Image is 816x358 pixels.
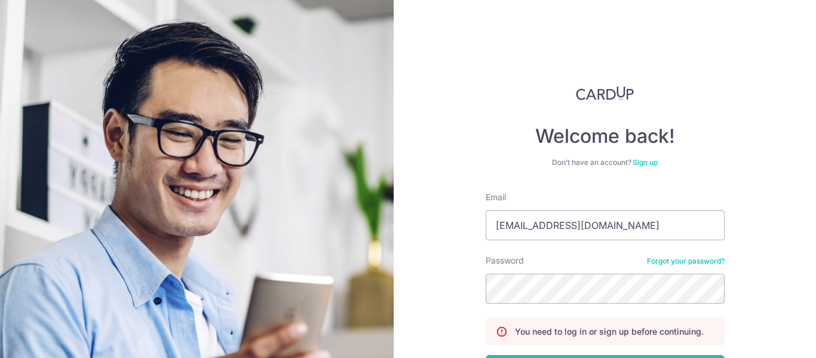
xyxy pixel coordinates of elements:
[486,255,524,267] label: Password
[486,158,725,167] div: Don’t have an account?
[486,191,506,203] label: Email
[633,158,658,167] a: Sign up
[515,326,704,338] p: You need to log in or sign up before continuing.
[486,210,725,240] input: Enter your Email
[647,256,725,266] a: Forgot your password?
[486,124,725,148] h4: Welcome back!
[576,86,634,100] img: CardUp Logo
